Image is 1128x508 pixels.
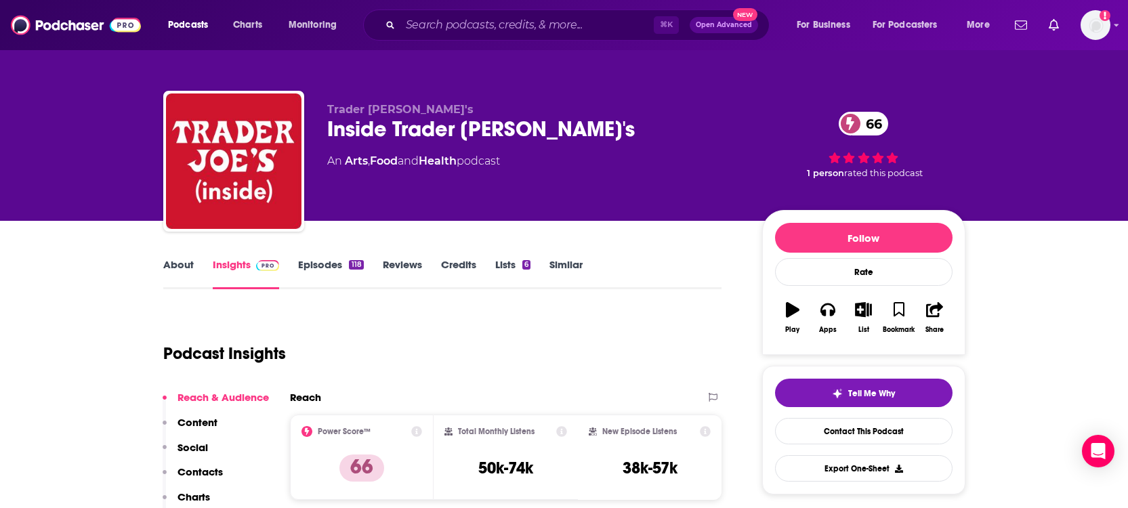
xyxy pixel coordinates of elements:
button: List [845,293,881,342]
p: Charts [177,490,210,503]
img: tell me why sparkle [832,388,843,399]
button: open menu [787,14,867,36]
button: tell me why sparkleTell Me Why [775,379,953,407]
div: An podcast [327,153,500,169]
p: Content [177,416,217,429]
div: Share [925,326,944,334]
a: InsightsPodchaser Pro [213,258,280,289]
a: Episodes118 [298,258,363,289]
img: Inside Trader Joe's [166,93,301,229]
button: Open AdvancedNew [690,17,758,33]
p: Contacts [177,465,223,478]
div: Play [785,326,799,334]
a: Similar [549,258,583,289]
span: Logged in as BerkMarc [1081,10,1110,40]
a: Charts [224,14,270,36]
h2: Power Score™ [318,427,371,436]
button: Export One-Sheet [775,455,953,482]
a: Show notifications dropdown [1009,14,1032,37]
div: Open Intercom Messenger [1082,435,1114,467]
span: and [398,154,419,167]
span: 1 person [807,168,844,178]
div: 6 [522,260,530,270]
span: New [733,8,757,21]
span: Tell Me Why [848,388,895,399]
button: open menu [279,14,354,36]
p: Social [177,441,208,454]
a: Food [370,154,398,167]
a: Lists6 [495,258,530,289]
button: open menu [159,14,226,36]
div: List [858,326,869,334]
span: ⌘ K [654,16,679,34]
button: Reach & Audience [163,391,269,416]
a: About [163,258,194,289]
span: , [368,154,370,167]
a: Contact This Podcast [775,418,953,444]
input: Search podcasts, credits, & more... [400,14,654,36]
span: Open Advanced [696,22,752,28]
h2: New Episode Listens [602,427,677,436]
button: Apps [810,293,845,342]
button: Bookmark [881,293,917,342]
span: Charts [233,16,262,35]
div: Apps [819,326,837,334]
svg: Add a profile image [1100,10,1110,21]
a: Reviews [383,258,422,289]
span: Trader [PERSON_NAME]'s [327,103,474,116]
button: Play [775,293,810,342]
a: Show notifications dropdown [1043,14,1064,37]
div: Search podcasts, credits, & more... [376,9,782,41]
h3: 38k-57k [623,458,677,478]
button: Content [163,416,217,441]
img: Podchaser - Follow, Share and Rate Podcasts [11,12,141,38]
span: rated this podcast [844,168,923,178]
div: 66 1 personrated this podcast [762,103,965,187]
span: Monitoring [289,16,337,35]
span: Podcasts [168,16,208,35]
p: Reach & Audience [177,391,269,404]
h2: Reach [290,391,321,404]
button: open menu [957,14,1007,36]
img: Podchaser Pro [256,260,280,271]
button: open menu [864,14,957,36]
button: Follow [775,223,953,253]
button: Share [917,293,952,342]
div: Rate [775,258,953,286]
a: Credits [441,258,476,289]
div: 118 [349,260,363,270]
a: Health [419,154,457,167]
h2: Total Monthly Listens [458,427,535,436]
h3: 50k-74k [478,458,533,478]
a: Arts [345,154,368,167]
p: 66 [339,454,384,482]
button: Social [163,441,208,466]
span: For Podcasters [873,16,938,35]
span: For Business [797,16,850,35]
div: Bookmark [883,326,915,334]
button: Contacts [163,465,223,490]
span: 66 [852,112,889,135]
span: More [967,16,990,35]
img: User Profile [1081,10,1110,40]
h1: Podcast Insights [163,343,286,364]
a: 66 [839,112,889,135]
button: Show profile menu [1081,10,1110,40]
